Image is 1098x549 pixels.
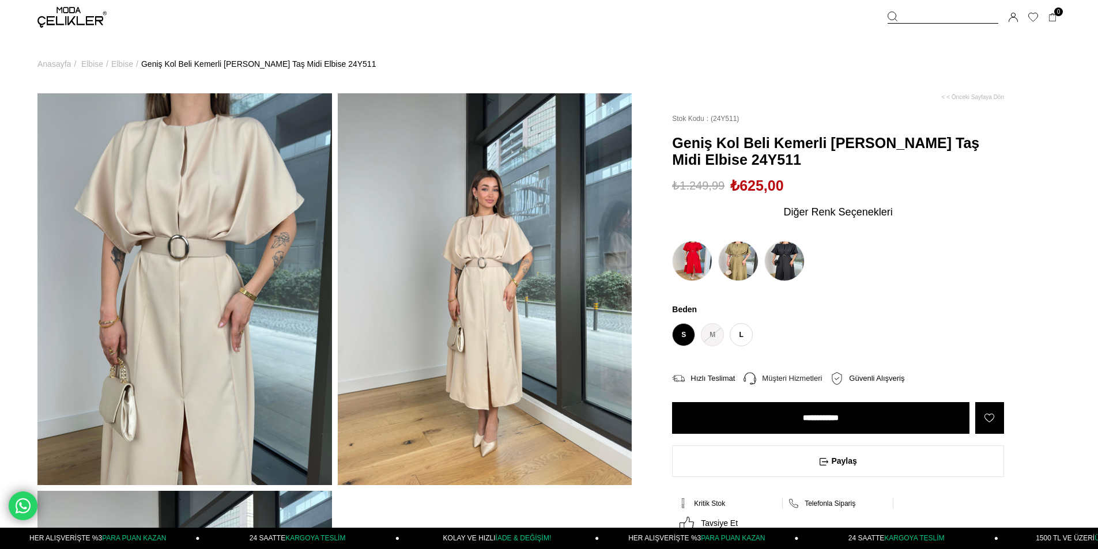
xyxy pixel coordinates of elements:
span: ₺1.249,99 [672,177,725,194]
img: daril elbise 24Y511 [338,93,632,485]
img: call-center.png [744,372,756,385]
a: Geniş Kol Beli Kemerli [PERSON_NAME] Taş Midi Elbise 24Y511 [141,35,376,93]
span: Beden [672,304,1004,315]
a: < < Önceki Sayfaya Dön [942,93,1004,101]
a: 0 [1048,13,1057,22]
span: M [701,323,724,346]
span: S [672,323,695,346]
span: L [730,323,753,346]
div: Müşteri Hizmetleri [762,373,831,384]
span: ₺625,00 [730,177,783,194]
a: 24 SAATTEKARGOYA TESLİM [799,528,998,549]
span: PARA PUAN KAZAN [701,534,765,542]
a: Kritik Stok [678,498,777,509]
span: İADE & DEĞİŞİM! [496,534,552,542]
span: (24Y511) [672,115,739,123]
span: KARGOYA TESLİM [884,534,944,542]
li: > [81,35,111,93]
span: Diğer Renk Seçenekleri [784,203,893,221]
img: Geniş Kol Beli Kemerli Daril Kadın Siyah Midi Elbise 24Y511 [764,241,805,281]
li: > [37,35,79,93]
a: Elbise [81,35,103,93]
span: Paylaş [673,446,1003,476]
a: HER ALIŞVERİŞTE %3PARA PUAN KAZAN [599,528,798,549]
li: > [111,35,141,93]
span: PARA PUAN KAZAN [102,534,166,542]
a: 24 SAATTEKARGOYA TESLİM [200,528,399,549]
a: KOLAY VE HIZLIİADE & DEĞİŞİM! [399,528,599,549]
span: Tavsiye Et [701,518,738,528]
span: 0 [1054,7,1063,16]
a: Anasayfa [37,35,71,93]
div: Güvenli Alışveriş [849,373,913,384]
a: Favorilere Ekle [975,402,1004,434]
span: Geniş Kol Beli Kemerli [PERSON_NAME] Taş Midi Elbise 24Y511 [672,135,1004,168]
img: Geniş Kol Beli Kemerli Daril Kadın Kırmızı Midi Elbise 24Y511 [672,241,712,281]
img: security.png [831,372,843,385]
img: Geniş Kol Beli Kemerli Daril Kadın Haki Midi Elbise 24Y511 [718,241,759,281]
span: KARGOYA TESLİM [285,534,345,542]
span: Stok Kodu [672,115,711,123]
img: logo [37,7,107,28]
a: Elbise [111,35,133,93]
a: Telefonla Sipariş [788,498,888,509]
span: Telefonla Sipariş [805,499,855,508]
img: daril elbise 24Y511 [37,93,332,485]
span: Kritik Stok [694,499,725,508]
img: shipping.png [672,372,685,385]
div: Hızlı Teslimat [691,373,744,384]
